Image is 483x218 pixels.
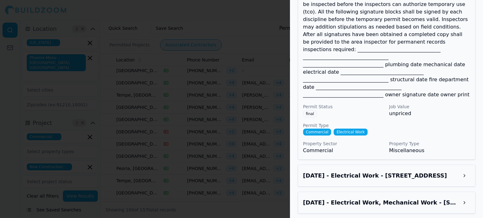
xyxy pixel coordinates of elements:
[303,110,317,117] span: final
[303,147,384,154] p: Commercial
[389,104,470,110] p: Job Value
[389,110,470,117] p: unpriced
[389,141,470,147] p: Property Type
[303,129,331,136] span: Commercial
[303,104,384,110] p: Permit Status
[389,147,470,154] p: Miscellaneous
[303,141,384,147] p: Property Sector
[334,129,367,136] span: Electrical Work
[303,122,470,129] p: Permit Type
[303,171,459,180] h3: Aug 25, 2025 - Electrical Work - 700 N 55th Ave, Phoenix, AZ, 85043
[303,198,459,207] h3: Aug 24, 2025 - Electrical Work, Mechanical Work - 640 N 43rd Ave, Phoenix, AZ, 85009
